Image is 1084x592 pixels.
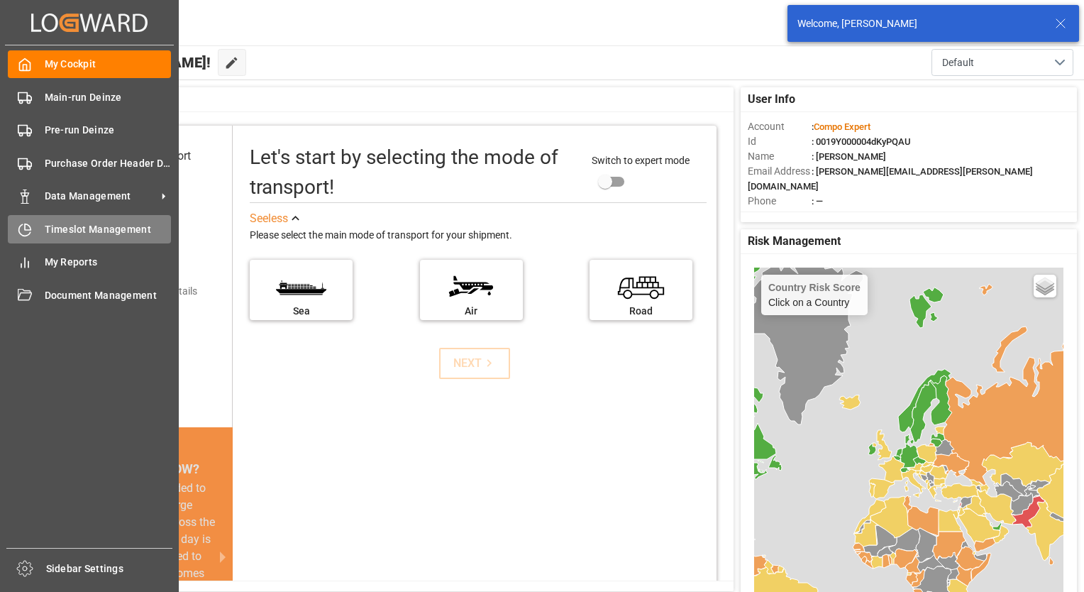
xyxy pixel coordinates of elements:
[250,210,288,227] div: See less
[812,151,886,162] span: : [PERSON_NAME]
[439,348,510,379] button: NEXT
[45,288,172,303] span: Document Management
[931,49,1073,76] button: open menu
[748,194,812,209] span: Phone
[812,121,870,132] span: :
[748,209,812,224] span: Account Type
[812,196,823,207] span: : —
[768,282,861,293] h4: Country Risk Score
[8,215,171,243] a: Timeslot Management
[812,136,911,147] span: : 0019Y000004dKyPQAU
[45,156,172,171] span: Purchase Order Header Deinze
[257,304,345,319] div: Sea
[250,143,577,202] div: Let's start by selecting the mode of transport!
[58,49,211,76] span: Hello [PERSON_NAME]!
[942,55,974,70] span: Default
[748,164,812,179] span: Email Address
[45,255,172,270] span: My Reports
[453,355,497,372] div: NEXT
[797,16,1041,31] div: Welcome, [PERSON_NAME]
[45,90,172,105] span: Main-run Deinze
[748,149,812,164] span: Name
[812,211,847,221] span: : Shipper
[250,227,707,244] div: Please select the main mode of transport for your shipment.
[45,57,172,72] span: My Cockpit
[8,149,171,177] a: Purchase Order Header Deinze
[592,155,690,166] span: Switch to expert mode
[1034,275,1056,297] a: Layers
[748,91,795,108] span: User Info
[814,121,870,132] span: Compo Expert
[748,233,841,250] span: Risk Management
[748,119,812,134] span: Account
[45,222,172,237] span: Timeslot Management
[45,123,172,138] span: Pre-run Deinze
[8,50,171,78] a: My Cockpit
[46,561,173,576] span: Sidebar Settings
[748,134,812,149] span: Id
[45,189,157,204] span: Data Management
[748,166,1033,192] span: : [PERSON_NAME][EMAIL_ADDRESS][PERSON_NAME][DOMAIN_NAME]
[8,83,171,111] a: Main-run Deinze
[768,282,861,308] div: Click on a Country
[597,304,685,319] div: Road
[8,116,171,144] a: Pre-run Deinze
[427,304,516,319] div: Air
